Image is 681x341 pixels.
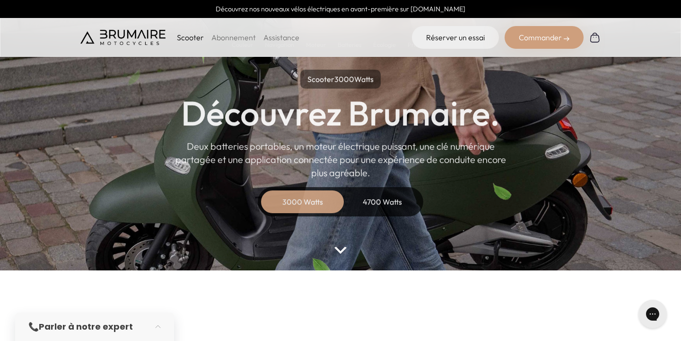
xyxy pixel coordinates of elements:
[344,190,420,213] div: 4700 Watts
[334,74,354,84] span: 3000
[564,36,569,42] img: right-arrow-2.png
[589,32,601,43] img: Panier
[175,140,506,179] p: Deux batteries portables, un moteur électrique puissant, une clé numérique partagée et une applic...
[177,32,204,43] p: Scooter
[263,33,299,42] a: Assistance
[505,26,584,49] div: Commander
[300,70,381,89] p: Scooter Watts
[412,26,499,49] a: Réserver un essai
[80,30,166,45] img: Brumaire Motocycles
[265,190,340,213] div: 3000 Watts
[334,247,347,254] img: arrow-bottom.png
[181,96,500,130] h1: Découvrez Brumaire.
[211,33,256,42] a: Abonnement
[634,296,672,332] iframe: Gorgias live chat messenger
